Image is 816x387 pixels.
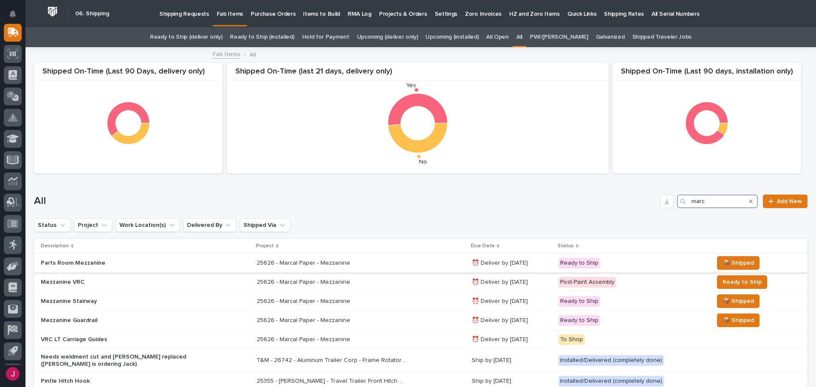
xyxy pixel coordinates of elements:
div: Ready to Ship [558,296,600,307]
p: Status [558,241,574,251]
div: Shipped On-Time (last 21 days, delivery only) [227,67,609,81]
tr: Mezzanine Stairway25626 - Marcal Paper - Mezzanine25626 - Marcal Paper - Mezzanine ⏰ Deliver by [... [34,292,807,311]
text: Yes [407,82,416,88]
button: 📦 Shipped [717,294,759,308]
a: Ready to Ship (deliver only) [150,27,222,47]
a: Upcoming (deliver only) [357,27,418,47]
span: Ready to Ship [722,277,762,287]
div: Ready to Ship [558,258,600,268]
p: 25626 - Marcal Paper - Mezzanine [257,258,352,267]
tr: VRC LT Carriage Guides25626 - Marcal Paper - Mezzanine25626 - Marcal Paper - Mezzanine ⏰ Deliver ... [34,330,807,349]
p: ⏰ Deliver by [DATE] [472,298,552,305]
button: Shipped Via [240,218,290,232]
button: Ready to Ship [717,275,767,289]
button: users-avatar [4,365,22,383]
div: Post-Paint Assembly [558,277,616,288]
div: Notifications [11,10,22,24]
a: Fab Items [212,49,240,59]
p: ⏰ Deliver by [DATE] [472,317,552,324]
tr: Mezzanine VRC25626 - Marcal Paper - Mezzanine25626 - Marcal Paper - Mezzanine ⏰ Deliver by [DATE]... [34,273,807,292]
p: Needs weldment cut and [PERSON_NAME] replaced ([PERSON_NAME] is ordering Jack) [41,353,190,368]
a: Hold for Payment [302,27,349,47]
p: Mezzanine Stairway [41,298,190,305]
p: Parts Room Mezzanine [41,260,190,267]
span: 📦 Shipped [722,296,754,306]
div: Ready to Ship [558,315,600,326]
p: T&M - 26742 - Aluminum Trailer Corp - Frame Rotator Tongue Jack - Needs Repair - Out in Bldg 4 [257,355,407,364]
a: Add New [763,195,807,208]
tr: Parts Room Mezzanine25626 - Marcal Paper - Mezzanine25626 - Marcal Paper - Mezzanine ⏰ Deliver by... [34,254,807,273]
p: 25355 - Brinkley RV - Travel Trailer Front Hitch Rotation Unit [257,376,407,385]
span: 📦 Shipped [722,258,754,268]
p: Project [256,241,274,251]
p: All [249,49,256,59]
p: ⏰ Deliver by [DATE] [472,279,552,286]
p: Ship by [DATE] [472,378,552,385]
p: 25626 - Marcal Paper - Mezzanine [257,315,352,324]
tr: Mezzanine Guardrail25626 - Marcal Paper - Mezzanine25626 - Marcal Paper - Mezzanine ⏰ Deliver by ... [34,311,807,330]
div: Shipped On-Time (Last 90 Days, delivery only) [34,67,223,81]
div: Installed/Delivered (completely done) [558,355,664,366]
p: VRC LT Carriage Guides [41,336,190,343]
button: Status [34,218,71,232]
h2: 06. Shipping [75,10,109,17]
span: Add New [777,198,802,204]
div: Shipped On-Time (Last 90 days, installation only) [612,67,801,81]
a: Galvanized [596,27,625,47]
a: Ready to Ship (installed) [230,27,294,47]
p: 25626 - Marcal Paper - Mezzanine [257,277,352,286]
p: Description [41,241,69,251]
p: 25626 - Marcal Paper - Mezzanine [257,334,352,343]
p: ⏰ Deliver by [DATE] [472,336,552,343]
input: Search [677,195,758,208]
p: Mezzanine Guardrail [41,317,190,324]
button: Delivered By [183,218,236,232]
a: All Open [486,27,509,47]
p: Due Date [471,241,495,251]
div: To Shop [558,334,585,345]
h1: All [34,195,657,207]
p: Mezzanine VRC [41,279,190,286]
span: 📦 Shipped [722,315,754,325]
button: 📦 Shipped [717,314,759,327]
div: Installed/Delivered (completely done) [558,376,664,387]
a: PWI/[PERSON_NAME] [530,27,588,47]
button: Notifications [4,5,22,23]
tr: Needs weldment cut and [PERSON_NAME] replaced ([PERSON_NAME] is ordering Jack)T&M - 26742 - Alumi... [34,349,807,372]
text: No [419,159,427,165]
p: ⏰ Deliver by [DATE] [472,260,552,267]
p: 25626 - Marcal Paper - Mezzanine [257,296,352,305]
button: Project [74,218,112,232]
a: Upcoming (installed) [425,27,479,47]
button: Work Location(s) [116,218,180,232]
img: Workspace Logo [45,4,60,20]
button: 📦 Shipped [717,256,759,270]
a: All [516,27,522,47]
a: Shipped Traveler Jobs [632,27,692,47]
p: Ship by [DATE] [472,357,552,364]
p: Pintle Hitch Hook [41,378,190,385]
